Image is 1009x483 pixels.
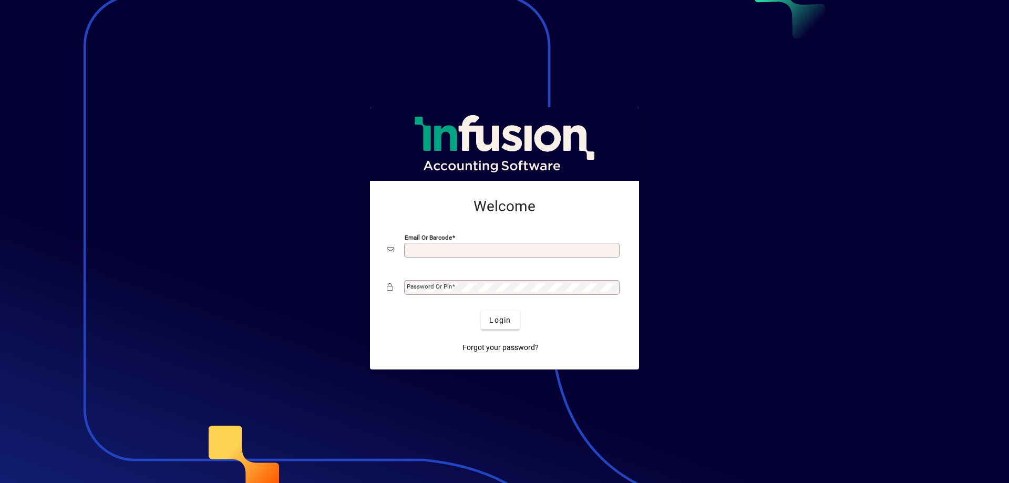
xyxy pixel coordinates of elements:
[458,338,543,357] a: Forgot your password?
[407,283,452,290] mat-label: Password or Pin
[489,315,511,326] span: Login
[387,198,622,215] h2: Welcome
[462,342,539,353] span: Forgot your password?
[405,234,452,241] mat-label: Email or Barcode
[481,311,519,330] button: Login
